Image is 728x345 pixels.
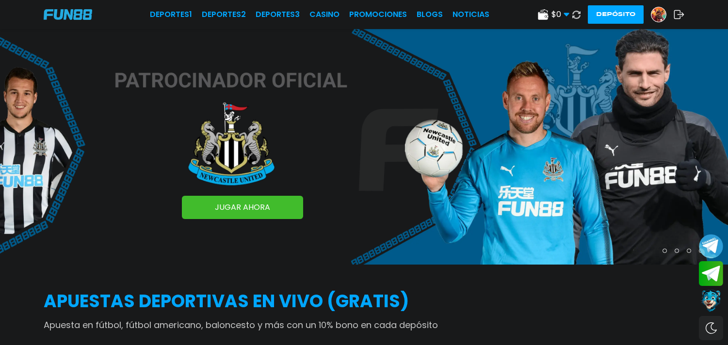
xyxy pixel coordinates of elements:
[349,9,407,20] a: Promociones
[699,316,723,340] div: Switch theme
[182,196,303,219] a: JUGAR AHORA
[651,7,674,22] a: Avatar
[44,318,684,331] p: Apuesta en fútbol, fútbol americano, baloncesto y más con un 10% bono en cada depósito
[202,9,246,20] a: Deportes2
[699,288,723,314] button: Contact customer service
[453,9,489,20] a: NOTICIAS
[551,9,569,20] span: $ 0
[417,9,443,20] a: BLOGS
[699,261,723,286] button: Join telegram
[309,9,340,20] a: CASINO
[699,234,723,259] button: Join telegram channel
[651,7,666,22] img: Avatar
[150,9,192,20] a: Deportes1
[44,288,684,314] h2: APUESTAS DEPORTIVAS EN VIVO (gratis)
[588,5,644,24] button: Depósito
[44,9,92,20] img: Company Logo
[256,9,300,20] a: Deportes3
